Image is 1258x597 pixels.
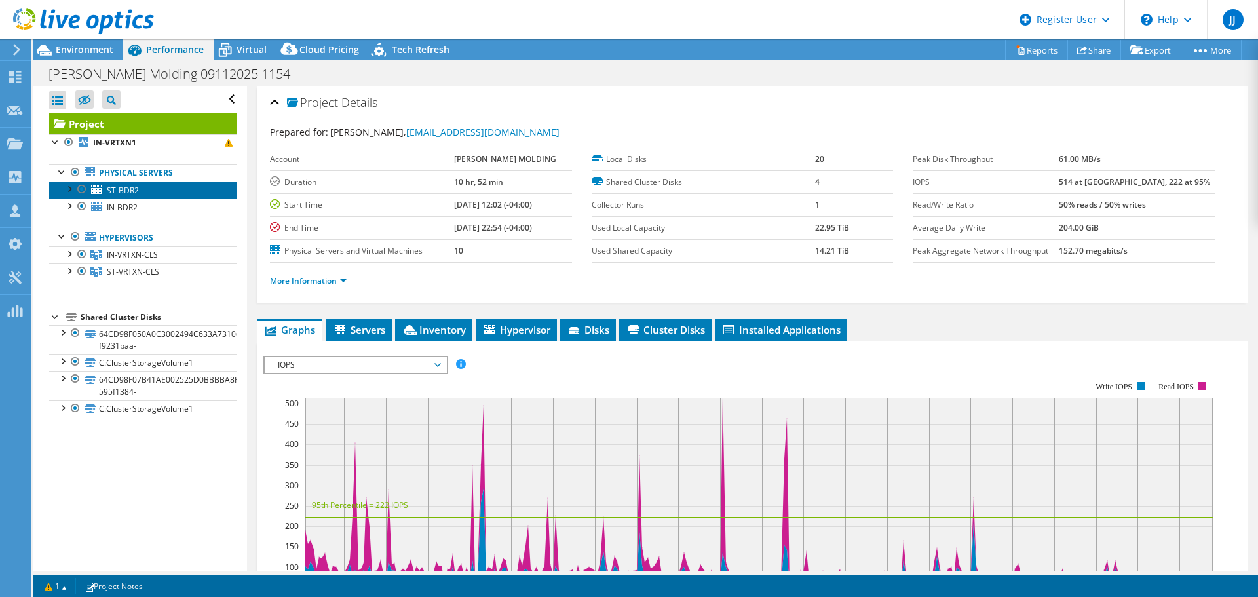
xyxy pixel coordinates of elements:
span: IN-BDR2 [107,202,138,213]
a: Share [1067,40,1121,60]
span: Details [341,94,377,110]
b: [PERSON_NAME] MOLDING [454,153,556,164]
b: 10 [454,245,463,256]
label: Duration [270,176,453,189]
b: 152.70 megabits/s [1059,245,1128,256]
label: Physical Servers and Virtual Machines [270,244,453,258]
label: Used Shared Capacity [592,244,815,258]
b: 1 [815,199,820,210]
b: [DATE] 12:02 (-04:00) [454,199,532,210]
span: Cluster Disks [626,323,705,336]
div: Shared Cluster Disks [81,309,237,325]
label: Prepared for: [270,126,328,138]
text: 95th Percentile = 222 IOPS [312,499,408,510]
text: 450 [285,418,299,429]
text: 200 [285,520,299,531]
label: End Time [270,221,453,235]
b: 10 hr, 52 min [454,176,503,187]
b: [DATE] 22:54 (-04:00) [454,222,532,233]
label: Collector Runs [592,199,815,212]
label: Local Disks [592,153,815,166]
label: Account [270,153,453,166]
label: Peak Disk Throughput [913,153,1059,166]
a: IN-VRTXN1 [49,134,237,151]
a: [EMAIL_ADDRESS][DOMAIN_NAME] [406,126,560,138]
label: Start Time [270,199,453,212]
a: Project Notes [75,578,152,594]
svg: \n [1141,14,1153,26]
span: Virtual [237,43,267,56]
span: Performance [146,43,204,56]
a: More Information [270,275,347,286]
a: Reports [1005,40,1068,60]
span: ST-VRTXN-CLS [107,266,159,277]
label: Shared Cluster Disks [592,176,815,189]
b: IN-VRTXN1 [93,137,136,148]
a: More [1181,40,1242,60]
span: IOPS [271,357,440,373]
span: Servers [333,323,385,336]
text: 100 [285,562,299,573]
b: 61.00 MB/s [1059,153,1101,164]
span: Environment [56,43,113,56]
a: C:ClusterStorageVolume1 [49,400,237,417]
a: ST-VRTXN-CLS [49,263,237,280]
a: ST-BDR2 [49,182,237,199]
span: Installed Applications [721,323,841,336]
a: Project [49,113,237,134]
text: 400 [285,438,299,450]
span: [PERSON_NAME], [330,126,560,138]
h1: [PERSON_NAME] Molding 09112025 1154 [43,67,311,81]
a: 64CD98F050A0C3002494C633A73106B5-f9231baa- [49,325,237,354]
a: IN-VRTXN-CLS [49,246,237,263]
label: Peak Aggregate Network Throughput [913,244,1059,258]
a: IN-BDR2 [49,199,237,216]
text: Write IOPS [1096,382,1132,391]
span: Project [287,96,338,109]
span: Graphs [263,323,315,336]
span: Hypervisor [482,323,550,336]
label: IOPS [913,176,1059,189]
b: 514 at [GEOGRAPHIC_DATA], 222 at 95% [1059,176,1210,187]
span: Disks [567,323,609,336]
span: IN-VRTXN-CLS [107,249,158,260]
span: Inventory [402,323,466,336]
span: ST-BDR2 [107,185,139,196]
a: Hypervisors [49,229,237,246]
b: 20 [815,153,824,164]
span: Tech Refresh [392,43,449,56]
text: Read IOPS [1159,382,1194,391]
b: 22.95 TiB [815,222,849,233]
label: Used Local Capacity [592,221,815,235]
text: 250 [285,500,299,511]
b: 204.00 GiB [1059,222,1099,233]
b: 14.21 TiB [815,245,849,256]
b: 50% reads / 50% writes [1059,199,1146,210]
b: 4 [815,176,820,187]
label: Average Daily Write [913,221,1059,235]
a: 1 [35,578,76,594]
text: 150 [285,541,299,552]
text: 350 [285,459,299,471]
a: Physical Servers [49,164,237,182]
a: 64CD98F07B41AE002525D0BBBBA8F551-595f1384- [49,371,237,400]
label: Read/Write Ratio [913,199,1059,212]
a: Export [1120,40,1181,60]
text: 500 [285,398,299,409]
span: JJ [1223,9,1244,30]
a: C:ClusterStorageVolume1 [49,354,237,371]
text: 300 [285,480,299,491]
span: Cloud Pricing [299,43,359,56]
